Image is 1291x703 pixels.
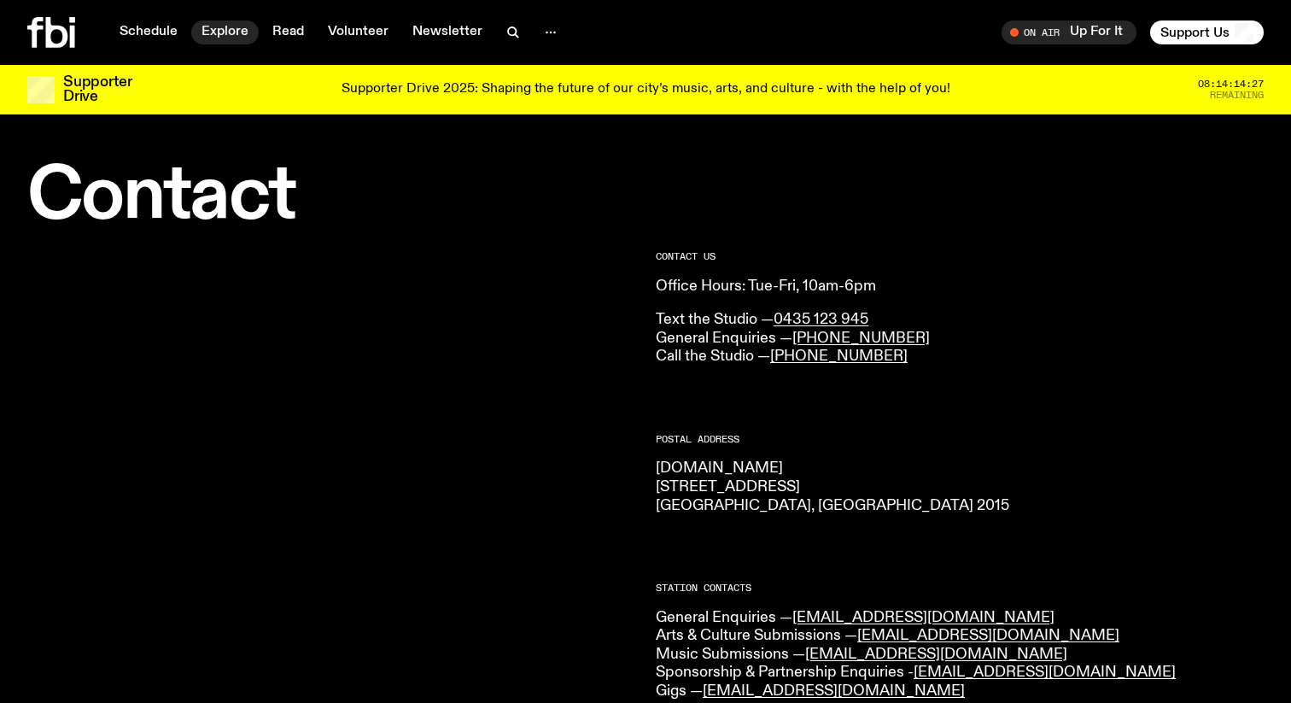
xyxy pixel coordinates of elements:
[27,162,635,231] h1: Contact
[318,21,399,44] a: Volunteer
[109,21,188,44] a: Schedule
[656,583,1264,593] h2: Station Contacts
[1198,79,1264,89] span: 08:14:14:27
[805,647,1067,662] a: [EMAIL_ADDRESS][DOMAIN_NAME]
[656,435,1264,444] h2: Postal Address
[1150,21,1264,44] button: Support Us
[792,610,1054,625] a: [EMAIL_ADDRESS][DOMAIN_NAME]
[402,21,493,44] a: Newsletter
[857,628,1119,643] a: [EMAIL_ADDRESS][DOMAIN_NAME]
[656,278,1264,296] p: Office Hours: Tue-Fri, 10am-6pm
[1210,91,1264,100] span: Remaining
[656,252,1264,261] h2: CONTACT US
[1002,21,1136,44] button: On AirUp For It
[792,331,930,346] a: [PHONE_NUMBER]
[656,311,1264,366] p: Text the Studio — General Enquiries — Call the Studio —
[770,349,908,364] a: [PHONE_NUMBER]
[262,21,314,44] a: Read
[191,21,259,44] a: Explore
[342,82,950,97] p: Supporter Drive 2025: Shaping the future of our city’s music, arts, and culture - with the help o...
[63,75,131,104] h3: Supporter Drive
[914,665,1176,680] a: [EMAIL_ADDRESS][DOMAIN_NAME]
[703,683,965,699] a: [EMAIL_ADDRESS][DOMAIN_NAME]
[774,312,868,327] a: 0435 123 945
[656,460,1264,515] p: [DOMAIN_NAME] [STREET_ADDRESS] [GEOGRAPHIC_DATA], [GEOGRAPHIC_DATA] 2015
[1160,25,1230,40] span: Support Us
